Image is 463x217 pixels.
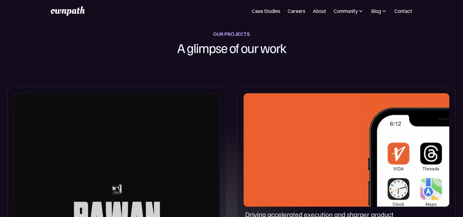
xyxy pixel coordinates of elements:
a: Case Studies [252,7,280,15]
a: Contact [394,7,412,15]
h1: A glimpse of our work [147,38,317,57]
a: Careers [288,7,305,15]
div: OUR PROJECTS [213,30,250,38]
div: Blog [371,7,387,15]
div: Community [334,7,358,15]
div: Blog [371,7,381,15]
div: Community [334,7,364,15]
a: About [313,7,326,15]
